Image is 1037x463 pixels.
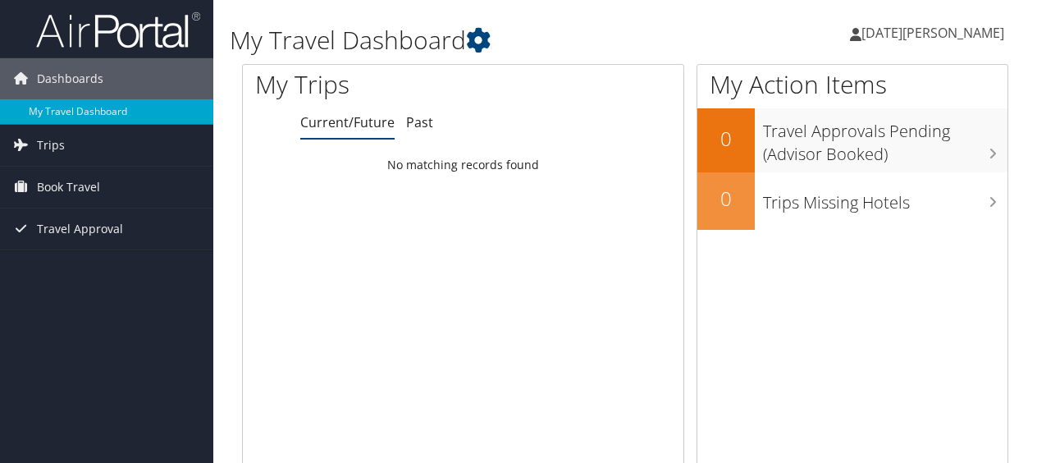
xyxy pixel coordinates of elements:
h2: 0 [697,125,755,153]
h1: My Trips [255,67,487,102]
img: airportal-logo.png [36,11,200,49]
span: Trips [37,125,65,166]
a: [DATE][PERSON_NAME] [850,8,1021,57]
h2: 0 [697,185,755,213]
h1: My Travel Dashboard [230,23,757,57]
span: Travel Approval [37,209,123,250]
h3: Travel Approvals Pending (Advisor Booked) [763,112,1007,166]
span: Dashboards [37,58,103,99]
span: [DATE][PERSON_NAME] [861,24,1004,42]
h1: My Action Items [697,67,1007,102]
td: No matching records found [243,150,683,180]
span: Book Travel [37,167,100,208]
a: 0Trips Missing Hotels [697,172,1007,230]
a: Current/Future [300,113,395,131]
h3: Trips Missing Hotels [763,183,1007,214]
a: 0Travel Approvals Pending (Advisor Booked) [697,108,1007,172]
a: Past [406,113,433,131]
